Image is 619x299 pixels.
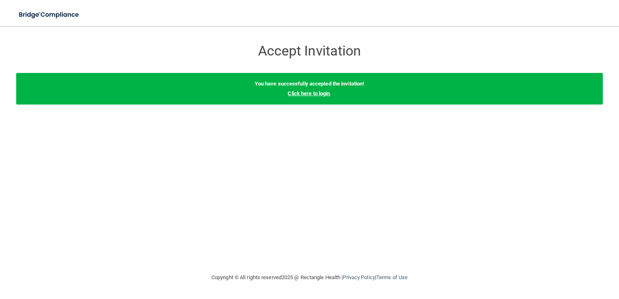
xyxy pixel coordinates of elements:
[343,274,375,280] a: Privacy Policy
[16,73,603,105] div: .
[162,265,457,290] div: Copyright © All rights reserved 2025 @ Rectangle Health | |
[288,90,330,96] a: Click here to login
[162,43,457,58] h3: Accept Invitation
[12,6,87,23] img: bridge_compliance_login_screen.278c3ca4.svg
[376,274,408,280] a: Terms of Use
[255,81,365,87] b: You have successfully accepted the invitation!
